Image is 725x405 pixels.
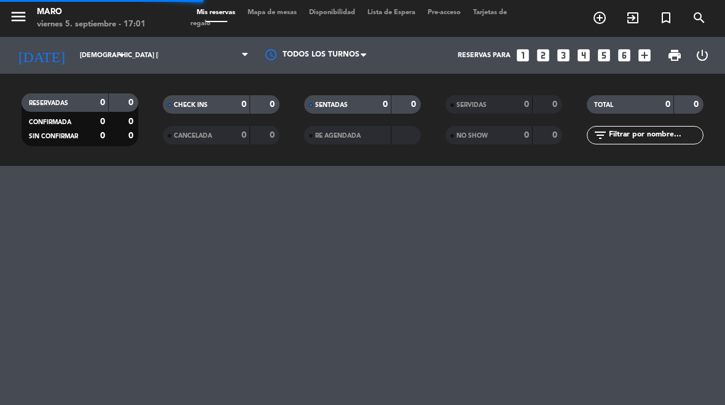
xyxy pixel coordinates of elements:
[100,117,105,126] strong: 0
[421,9,467,16] span: Pre-acceso
[9,7,28,26] i: menu
[315,133,361,139] span: RE AGENDADA
[174,133,212,139] span: CANCELADA
[457,102,487,108] span: SERVIDAS
[515,47,531,63] i: looks_one
[457,133,488,139] span: NO SHOW
[637,47,652,63] i: add_box
[241,9,303,16] span: Mapa de mesas
[583,7,616,28] span: RESERVAR MESA
[270,131,277,140] strong: 0
[625,10,640,25] i: exit_to_app
[128,132,136,140] strong: 0
[593,128,608,143] i: filter_list
[190,9,241,16] span: Mis reservas
[524,131,529,140] strong: 0
[361,9,421,16] span: Lista de Espera
[608,128,703,142] input: Filtrar por nombre...
[524,100,529,109] strong: 0
[688,37,716,74] div: LOG OUT
[694,100,701,109] strong: 0
[9,7,28,30] button: menu
[29,119,71,125] span: CONFIRMADA
[555,47,571,63] i: looks_3
[592,10,607,25] i: add_circle_outline
[100,132,105,140] strong: 0
[383,100,388,109] strong: 0
[29,100,68,106] span: RESERVADAS
[576,47,592,63] i: looks_4
[128,117,136,126] strong: 0
[692,10,707,25] i: search
[241,100,246,109] strong: 0
[683,7,716,28] span: BUSCAR
[695,48,710,63] i: power_settings_new
[100,98,105,107] strong: 0
[270,100,277,109] strong: 0
[174,102,208,108] span: CHECK INS
[649,7,683,28] span: Reserva especial
[616,47,632,63] i: looks_6
[29,133,78,140] span: SIN CONFIRMAR
[303,9,361,16] span: Disponibilidad
[411,100,418,109] strong: 0
[667,48,682,63] span: print
[128,98,136,107] strong: 0
[535,47,551,63] i: looks_two
[458,52,511,60] span: Reservas para
[594,102,613,108] span: TOTAL
[552,131,560,140] strong: 0
[616,7,649,28] span: WALK IN
[37,6,146,18] div: Maro
[9,42,74,69] i: [DATE]
[37,18,146,31] div: viernes 5. septiembre - 17:01
[315,102,348,108] span: SENTADAS
[659,10,673,25] i: turned_in_not
[552,100,560,109] strong: 0
[665,100,670,109] strong: 0
[114,48,129,63] i: arrow_drop_down
[241,131,246,140] strong: 0
[596,47,612,63] i: looks_5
